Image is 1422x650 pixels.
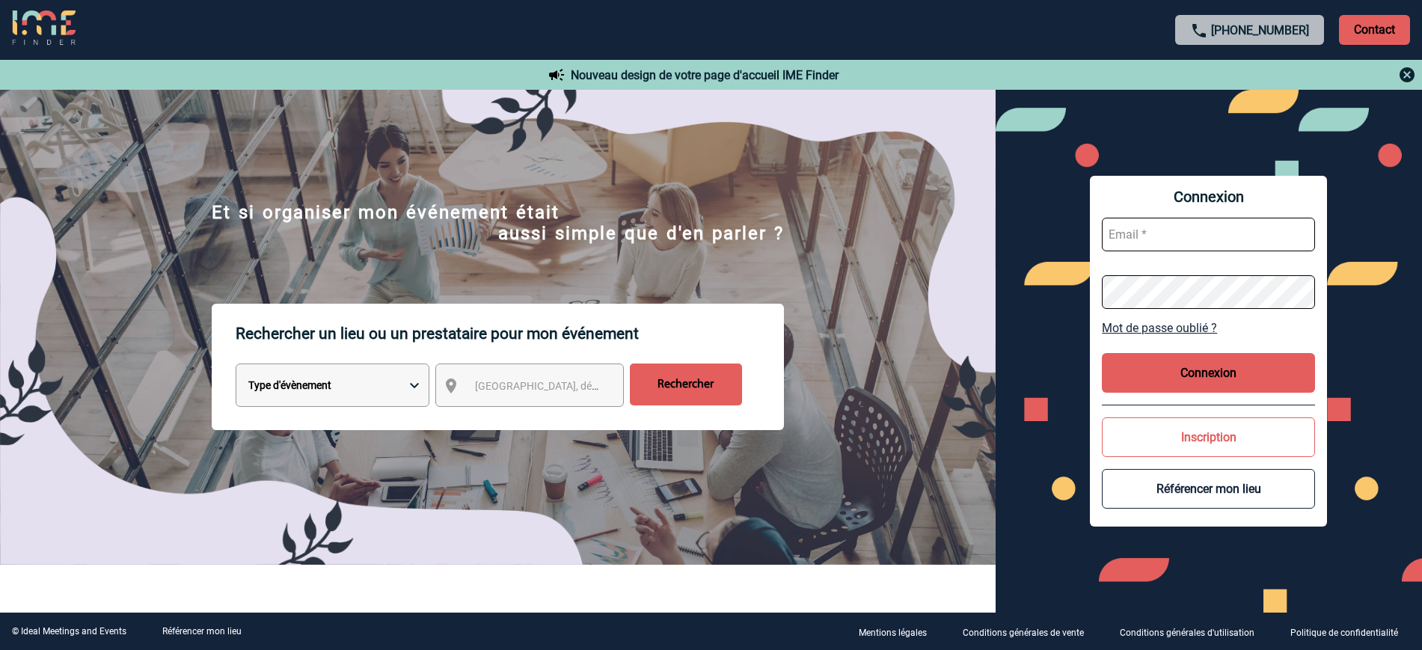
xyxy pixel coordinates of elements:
[1120,628,1254,638] p: Conditions générales d'utilisation
[162,626,242,637] a: Référencer mon lieu
[1102,188,1315,206] span: Connexion
[1102,469,1315,509] button: Référencer mon lieu
[963,628,1084,638] p: Conditions générales de vente
[847,625,951,639] a: Mentions légales
[1190,22,1208,40] img: call-24-px.png
[951,625,1108,639] a: Conditions générales de vente
[1108,625,1278,639] a: Conditions générales d'utilisation
[12,626,126,637] div: © Ideal Meetings and Events
[1211,23,1309,37] a: [PHONE_NUMBER]
[1290,628,1398,638] p: Politique de confidentialité
[1102,321,1315,335] a: Mot de passe oublié ?
[859,628,927,638] p: Mentions légales
[1102,417,1315,457] button: Inscription
[1278,625,1422,639] a: Politique de confidentialité
[1102,353,1315,393] button: Connexion
[475,380,683,392] span: [GEOGRAPHIC_DATA], département, région...
[236,304,784,364] p: Rechercher un lieu ou un prestataire pour mon événement
[1102,218,1315,251] input: Email *
[1339,15,1410,45] p: Contact
[630,364,742,405] input: Rechercher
